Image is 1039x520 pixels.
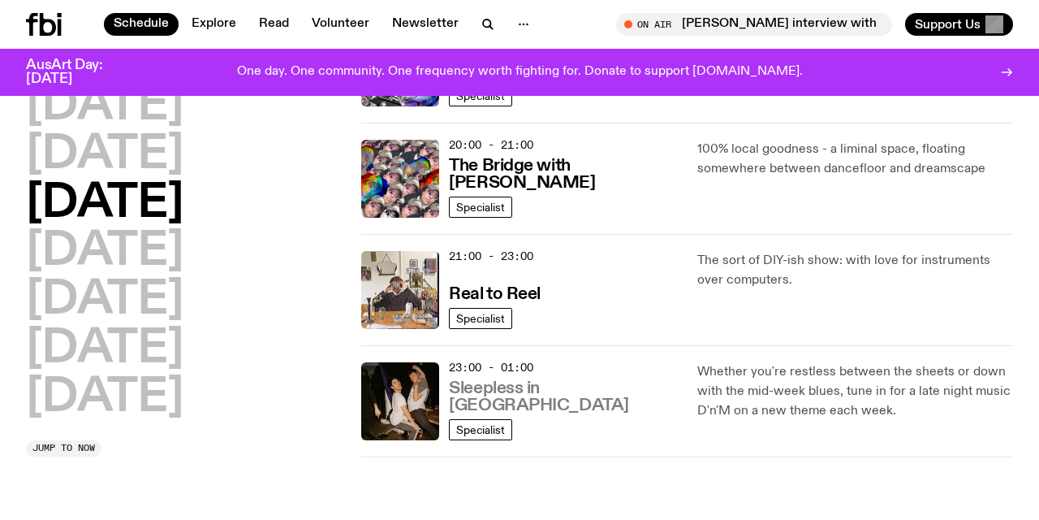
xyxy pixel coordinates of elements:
[26,132,183,178] button: [DATE]
[26,84,183,129] button: [DATE]
[456,201,505,213] span: Specialist
[26,327,183,372] button: [DATE]
[449,286,541,303] h3: Real to Reel
[449,360,533,375] span: 23:00 - 01:00
[26,181,183,227] button: [DATE]
[449,197,512,218] a: Specialist
[26,58,130,86] h3: AusArt Day: [DATE]
[361,251,439,329] img: Jasper Craig Adams holds a vintage camera to his eye, obscuring his face. He is wearing a grey ju...
[104,13,179,36] a: Schedule
[449,154,677,192] a: The Bridge with [PERSON_NAME]
[249,13,299,36] a: Read
[697,140,1013,179] p: 100% local goodness - a liminal space, floating somewhere between dancefloor and dreamscape
[449,377,677,414] a: Sleepless in [GEOGRAPHIC_DATA]
[616,13,892,36] button: On Air[DATE] Arvos with [PERSON_NAME] / [PERSON_NAME] interview with [PERSON_NAME]
[26,375,183,421] button: [DATE]
[456,423,505,435] span: Specialist
[32,444,95,453] span: Jump to now
[237,65,803,80] p: One day. One community. One frequency worth fighting for. Donate to support [DOMAIN_NAME].
[915,17,981,32] span: Support Us
[905,13,1013,36] button: Support Us
[182,13,246,36] a: Explore
[697,251,1013,290] p: The sort of DIY-ish show: with love for instruments over computers.
[449,419,512,440] a: Specialist
[449,158,677,192] h3: The Bridge with [PERSON_NAME]
[302,13,379,36] a: Volunteer
[26,230,183,275] button: [DATE]
[449,283,541,303] a: Real to Reel
[26,440,101,457] button: Jump to now
[449,249,533,264] span: 21:00 - 23:00
[456,312,505,324] span: Specialist
[26,278,183,323] button: [DATE]
[449,137,533,153] span: 20:00 - 21:00
[449,380,677,414] h3: Sleepless in [GEOGRAPHIC_DATA]
[361,362,439,440] img: Marcus Whale is on the left, bent to his knees and arching back with a gleeful look his face He i...
[697,362,1013,421] p: Whether you're restless between the sheets or down with the mid-week blues, tune in for a late ni...
[382,13,468,36] a: Newsletter
[449,308,512,329] a: Specialist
